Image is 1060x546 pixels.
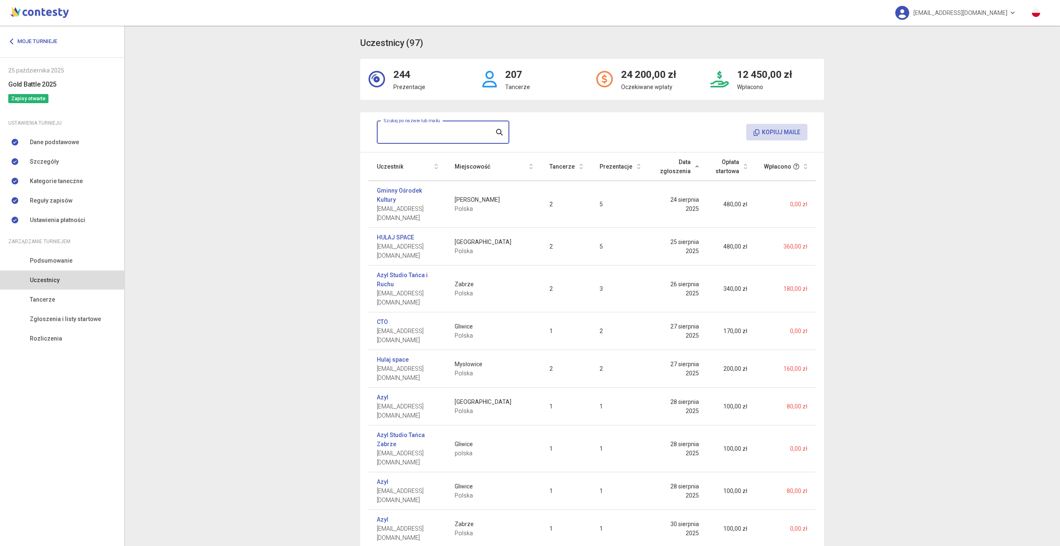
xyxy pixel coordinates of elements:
[377,326,438,345] span: [EMAIL_ADDRESS][DOMAIN_NAME]
[649,228,707,266] td: 25 sierpnia 2025
[455,449,533,458] span: polska
[455,289,533,298] span: Polska
[30,275,60,285] span: Uczestnicy
[455,331,533,340] span: Polska
[764,162,791,171] span: Wpłacono
[621,82,676,92] p: Oczekiwane wpłaty
[541,228,591,266] td: 2
[591,472,649,510] td: 1
[591,425,649,472] td: 1
[649,266,707,312] td: 26 sierpnia 2025
[30,256,72,265] span: Podsumowanie
[393,82,425,92] p: Prezentacje
[377,271,438,289] a: Azyl Studio Tańca i Ruchu
[377,204,438,222] span: [EMAIL_ADDRESS][DOMAIN_NAME]
[377,289,438,307] span: [EMAIL_ADDRESS][DOMAIN_NAME]
[756,312,816,350] td: 0,00 zł
[8,79,116,89] h6: Gold Battle 2025
[377,449,438,467] span: [EMAIL_ADDRESS][DOMAIN_NAME]
[746,124,807,140] button: Kopiuj maile
[756,181,816,228] td: 0,00 zł
[541,425,591,472] td: 1
[30,157,59,166] span: Szczegóły
[377,524,438,542] span: [EMAIL_ADDRESS][DOMAIN_NAME]
[756,228,816,266] td: 360,00 zł
[707,472,756,510] td: 100,00 zł
[707,388,756,425] td: 100,00 zł
[455,237,533,246] span: [GEOGRAPHIC_DATA]
[455,204,533,213] span: Polska
[541,266,591,312] td: 2
[455,519,533,529] span: Zabrze
[707,228,756,266] td: 480,00 zł
[541,312,591,350] td: 1
[505,82,530,92] p: Tancerze
[377,317,388,326] a: CTO
[649,425,707,472] td: 28 sierpnia 2025
[591,181,649,228] td: 5
[756,350,816,388] td: 160,00 zł
[30,138,79,147] span: Dane podstawowe
[8,118,116,128] div: Ustawienia turnieju
[8,66,116,75] div: 25 października 2025
[455,195,533,204] span: [PERSON_NAME]
[455,322,533,331] span: Gliwice
[369,152,446,181] th: Uczestnik
[30,295,55,304] span: Tancerze
[393,67,425,83] h2: 244
[377,402,438,420] span: [EMAIL_ADDRESS][DOMAIN_NAME]
[707,312,756,350] td: 170,00 zł
[591,266,649,312] td: 3
[377,486,438,505] span: [EMAIL_ADDRESS][DOMAIN_NAME]
[455,397,533,406] span: [GEOGRAPHIC_DATA]
[591,388,649,425] td: 1
[377,242,438,260] span: [EMAIL_ADDRESS][DOMAIN_NAME]
[541,388,591,425] td: 1
[30,215,85,225] span: Ustawienia płatności
[649,472,707,510] td: 28 sierpnia 2025
[649,152,707,181] th: Data zgłoszenia
[591,312,649,350] td: 2
[455,491,533,500] span: Polska
[455,369,533,378] span: Polska
[360,36,423,51] h3: Uczestnicy (97)
[8,237,70,246] span: Zarządzanie turniejem
[377,477,388,486] a: Azyl
[913,4,1007,22] span: [EMAIL_ADDRESS][DOMAIN_NAME]
[649,312,707,350] td: 27 sierpnia 2025
[505,67,530,83] h2: 207
[377,364,438,382] span: [EMAIL_ADDRESS][DOMAIN_NAME]
[541,472,591,510] td: 1
[455,440,533,449] span: Gliwice
[541,350,591,388] td: 2
[707,350,756,388] td: 200,00 zł
[756,425,816,472] td: 0,00 zł
[756,266,816,312] td: 180,00 zł
[30,176,83,186] span: Kategorie taneczne
[541,181,591,228] td: 2
[649,350,707,388] td: 27 sierpnia 2025
[756,472,816,510] td: 80,00 zł
[30,334,62,343] span: Rozliczenia
[707,266,756,312] td: 340,00 zł
[591,350,649,388] td: 2
[737,82,792,92] p: Wpłacono
[455,360,533,369] span: Mysłowice
[591,228,649,266] td: 5
[621,67,676,83] h2: 24 200,00 zł
[30,314,101,324] span: Zgłoszenia i listy startowe
[707,425,756,472] td: 100,00 zł
[707,152,756,181] th: Opłata startowa
[649,388,707,425] td: 28 sierpnia 2025
[30,196,72,205] span: Reguły zapisów
[377,515,388,524] a: Azyl
[756,388,816,425] td: 80,00 zł
[591,152,649,181] th: Prezentacje
[446,152,541,181] th: Miejscowość
[455,246,533,256] span: Polska
[377,355,409,364] a: Hulaj space
[455,529,533,538] span: Polska
[541,152,591,181] th: Tancerze
[455,280,533,289] span: Zabrze
[8,94,48,103] span: Zapisy otwarte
